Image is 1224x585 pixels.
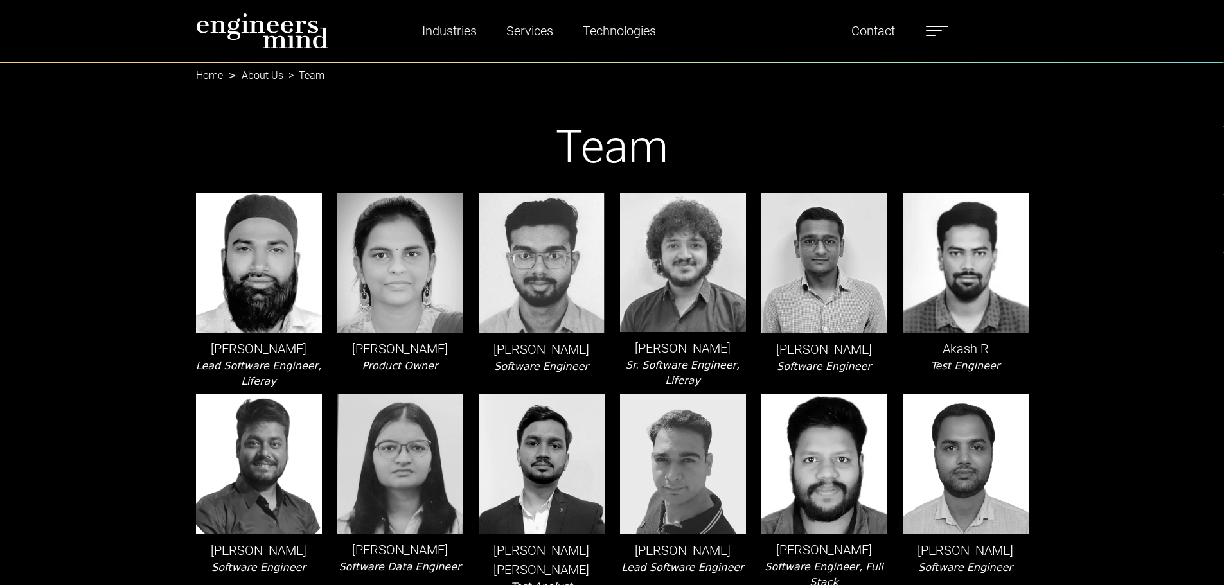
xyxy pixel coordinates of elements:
[620,394,746,534] img: leader-img
[931,360,1000,372] i: Test Engineer
[761,394,887,534] img: leader-img
[903,193,1029,333] img: leader-img
[479,193,605,333] img: leader-img
[337,339,463,358] p: [PERSON_NAME]
[578,16,661,46] a: Technologies
[761,540,887,559] p: [PERSON_NAME]
[242,69,283,82] a: About Us
[196,13,328,49] img: logo
[196,360,321,387] i: Lead Software Engineer, Liferay
[337,193,463,333] img: leader-img
[479,340,605,359] p: [PERSON_NAME]
[283,68,324,83] li: Team
[196,62,1029,77] nav: breadcrumb
[337,540,463,559] p: [PERSON_NAME]
[626,359,740,387] i: Sr. Software Engineer, Liferay
[196,120,1029,174] h1: Team
[211,561,306,573] i: Software Engineer
[339,561,461,573] i: Software Data Engineer
[196,69,223,82] a: Home
[196,193,322,333] img: leader-img
[620,193,746,332] img: leader-img
[903,339,1029,358] p: Akash R
[846,16,900,46] a: Contact
[903,394,1029,534] img: leader-img
[417,16,482,46] a: Industries
[196,339,322,358] p: [PERSON_NAME]
[903,541,1029,560] p: [PERSON_NAME]
[777,360,871,372] i: Software Engineer
[479,394,605,534] img: leader-img
[620,541,746,560] p: [PERSON_NAME]
[337,394,463,533] img: leader-img
[620,338,746,358] p: [PERSON_NAME]
[494,360,589,372] i: Software Engineer
[196,541,322,560] p: [PERSON_NAME]
[761,340,887,359] p: [PERSON_NAME]
[196,394,322,534] img: leader-img
[501,16,558,46] a: Services
[761,193,887,333] img: leader-img
[479,541,605,579] p: [PERSON_NAME] [PERSON_NAME]
[362,360,438,372] i: Product Owner
[918,561,1013,573] i: Software Engineer
[621,561,743,573] i: Lead Software Engineer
